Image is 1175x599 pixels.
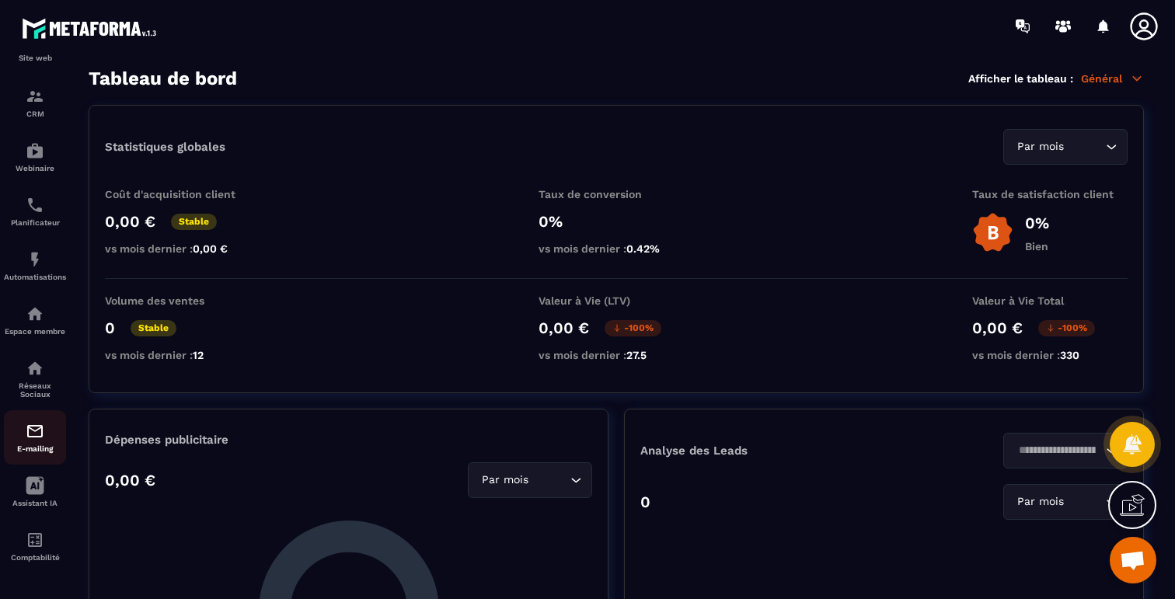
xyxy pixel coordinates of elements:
input: Search for option [1067,138,1102,155]
p: -100% [605,320,661,336]
span: 12 [193,349,204,361]
p: Espace membre [4,327,66,336]
a: accountantaccountantComptabilité [4,519,66,573]
p: Statistiques globales [105,140,225,154]
p: Valeur à Vie (LTV) [539,294,694,307]
p: vs mois dernier : [105,349,260,361]
p: 0,00 € [972,319,1023,337]
p: 0 [640,493,650,511]
p: 0,00 € [539,319,589,337]
p: 0% [539,212,694,231]
img: automations [26,305,44,323]
img: automations [26,250,44,269]
img: automations [26,141,44,160]
input: Search for option [1067,493,1102,510]
div: Search for option [1003,129,1128,165]
div: Search for option [468,462,592,498]
span: Par mois [478,472,532,489]
p: Général [1081,71,1144,85]
div: Search for option [1003,484,1128,520]
p: Bien [1025,240,1049,252]
p: E-mailing [4,444,66,453]
p: vs mois dernier : [972,349,1128,361]
p: Volume des ventes [105,294,260,307]
img: b-badge-o.b3b20ee6.svg [972,212,1013,253]
a: formationformationCRM [4,75,66,130]
div: Search for option [1003,433,1128,468]
a: Assistant IA [4,465,66,519]
p: Coût d'acquisition client [105,188,260,200]
p: Réseaux Sociaux [4,381,66,399]
span: Par mois [1013,493,1067,510]
span: 0.42% [626,242,660,255]
p: Taux de satisfaction client [972,188,1128,200]
a: social-networksocial-networkRéseaux Sociaux [4,347,66,410]
img: logo [22,14,162,43]
p: -100% [1038,320,1095,336]
p: Tunnel de vente Site web [4,42,66,64]
p: Webinaire [4,164,66,172]
span: Par mois [1013,138,1067,155]
p: Afficher le tableau : [968,72,1073,85]
p: 0% [1025,214,1049,232]
p: Valeur à Vie Total [972,294,1128,307]
input: Search for option [532,472,567,489]
p: CRM [4,110,66,118]
p: Comptabilité [4,553,66,562]
a: automationsautomationsAutomatisations [4,239,66,293]
p: Planificateur [4,218,66,227]
p: vs mois dernier : [539,242,694,255]
span: 330 [1060,349,1079,361]
a: automationsautomationsWebinaire [4,130,66,184]
a: automationsautomationsEspace membre [4,293,66,347]
p: Assistant IA [4,499,66,507]
div: Ouvrir le chat [1110,537,1156,583]
h3: Tableau de bord [89,68,237,89]
p: Stable [171,214,217,230]
img: social-network [26,359,44,378]
img: scheduler [26,196,44,214]
p: 0,00 € [105,471,155,489]
input: Search for option [1013,442,1102,459]
p: 0 [105,319,115,337]
p: 0,00 € [105,212,155,231]
p: Automatisations [4,273,66,281]
p: Taux de conversion [539,188,694,200]
img: accountant [26,531,44,549]
p: Dépenses publicitaire [105,433,592,447]
p: vs mois dernier : [105,242,260,255]
img: formation [26,87,44,106]
a: schedulerschedulerPlanificateur [4,184,66,239]
p: Analyse des Leads [640,444,884,458]
span: 27.5 [626,349,647,361]
a: emailemailE-mailing [4,410,66,465]
p: vs mois dernier : [539,349,694,361]
span: 0,00 € [193,242,228,255]
p: Stable [131,320,176,336]
img: email [26,422,44,441]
